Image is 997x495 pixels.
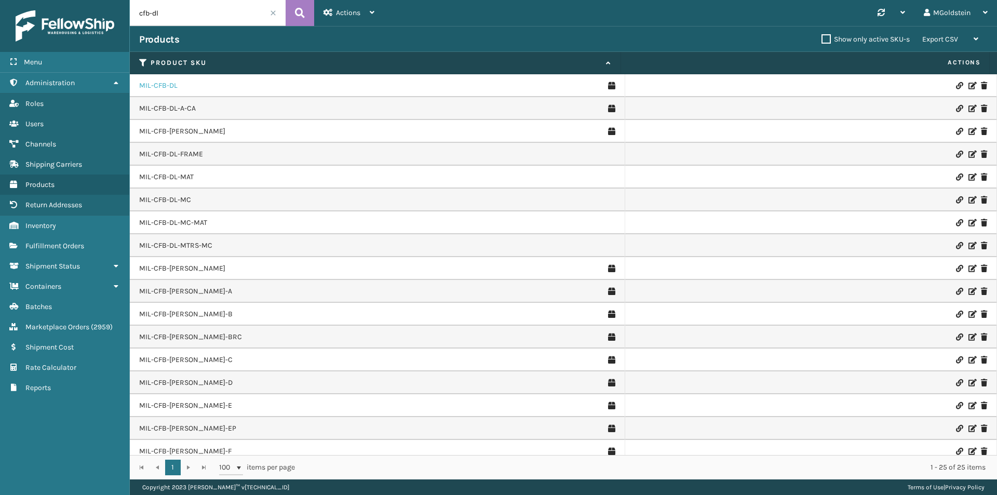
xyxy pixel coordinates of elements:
i: Edit [968,242,975,249]
i: Link Product [956,333,962,341]
i: Delete [981,448,987,455]
span: Fulfillment Orders [25,242,84,250]
i: Edit [968,151,975,158]
span: Users [25,119,44,128]
i: Edit [968,425,975,432]
i: Delete [981,425,987,432]
i: Delete [981,356,987,364]
i: Link Product [956,219,962,226]
a: 1 [165,460,181,475]
span: Return Addresses [25,200,82,209]
i: Link Product [956,425,962,432]
div: | [908,479,985,495]
img: logo [16,10,114,42]
a: MIL-CFB-[PERSON_NAME]-F [139,446,232,457]
a: MIL-CFB-[PERSON_NAME]-D [139,378,233,388]
span: Reports [25,383,51,392]
span: Marketplace Orders [25,323,89,331]
a: MIL-CFB-DL-MAT [139,172,194,182]
i: Link Product [956,448,962,455]
span: Menu [24,58,42,66]
span: Actions [336,8,360,17]
i: Link Product [956,311,962,318]
span: Roles [25,99,44,108]
span: Shipment Cost [25,343,74,352]
i: Link Product [956,242,962,249]
i: Delete [981,105,987,112]
a: MIL-CFB-[PERSON_NAME]-A [139,286,232,297]
span: Export CSV [922,35,958,44]
span: 100 [219,462,235,473]
i: Delete [981,173,987,181]
a: MIL-CFB-[PERSON_NAME]-BRC [139,332,242,342]
i: Edit [968,173,975,181]
a: MIL-CFB-[PERSON_NAME]-B [139,309,233,319]
i: Link Product [956,356,962,364]
span: Rate Calculator [25,363,76,372]
i: Link Product [956,151,962,158]
i: Edit [968,356,975,364]
i: Link Product [956,288,962,295]
i: Delete [981,242,987,249]
i: Link Product [956,82,962,89]
a: MIL-CFB-DL-A-CA [139,103,196,114]
a: MIL-CFB-[PERSON_NAME]-EP [139,423,236,434]
i: Edit [968,196,975,204]
i: Edit [968,82,975,89]
a: MIL-CFB-DL-MC-MAT [139,218,207,228]
i: Link Product [956,265,962,272]
i: Edit [968,448,975,455]
i: Edit [968,333,975,341]
span: items per page [219,460,295,475]
i: Delete [981,219,987,226]
span: Inventory [25,221,56,230]
span: Products [25,180,55,189]
a: MIL-CFB-DL [139,81,178,91]
i: Edit [968,265,975,272]
span: Shipping Carriers [25,160,82,169]
i: Delete [981,288,987,295]
h3: Products [139,33,179,46]
div: 1 - 25 of 25 items [309,462,986,473]
p: Copyright 2023 [PERSON_NAME]™ v [TECHNICAL_ID] [142,479,289,495]
i: Edit [968,219,975,226]
i: Edit [968,128,975,135]
i: Delete [981,196,987,204]
i: Delete [981,379,987,386]
a: MIL-CFB-[PERSON_NAME]-E [139,400,232,411]
i: Delete [981,128,987,135]
span: ( 2959 ) [91,323,113,331]
i: Link Product [956,105,962,112]
i: Delete [981,265,987,272]
i: Delete [981,333,987,341]
i: Edit [968,311,975,318]
i: Edit [968,379,975,386]
i: Link Product [956,402,962,409]
a: MIL-CFB-[PERSON_NAME]-C [139,355,233,365]
span: Channels [25,140,56,149]
label: Product SKU [151,58,601,68]
i: Link Product [956,196,962,204]
i: Link Product [956,173,962,181]
span: Batches [25,302,52,311]
i: Link Product [956,128,962,135]
span: Actions [624,54,987,71]
i: Delete [981,402,987,409]
i: Delete [981,151,987,158]
a: Terms of Use [908,484,944,491]
i: Link Product [956,379,962,386]
a: MIL-CFB-DL-MC [139,195,191,205]
a: MIL-CFB-DL-MTRS-MC [139,240,212,251]
a: MIL-CFB-DL-FRAME [139,149,203,159]
span: Containers [25,282,61,291]
i: Delete [981,82,987,89]
i: Edit [968,402,975,409]
span: Administration [25,78,75,87]
i: Edit [968,288,975,295]
label: Show only active SKU-s [821,35,910,44]
a: MIL-CFB-[PERSON_NAME] [139,126,225,137]
a: MIL-CFB-[PERSON_NAME] [139,263,225,274]
a: Privacy Policy [945,484,985,491]
i: Edit [968,105,975,112]
span: Shipment Status [25,262,80,271]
